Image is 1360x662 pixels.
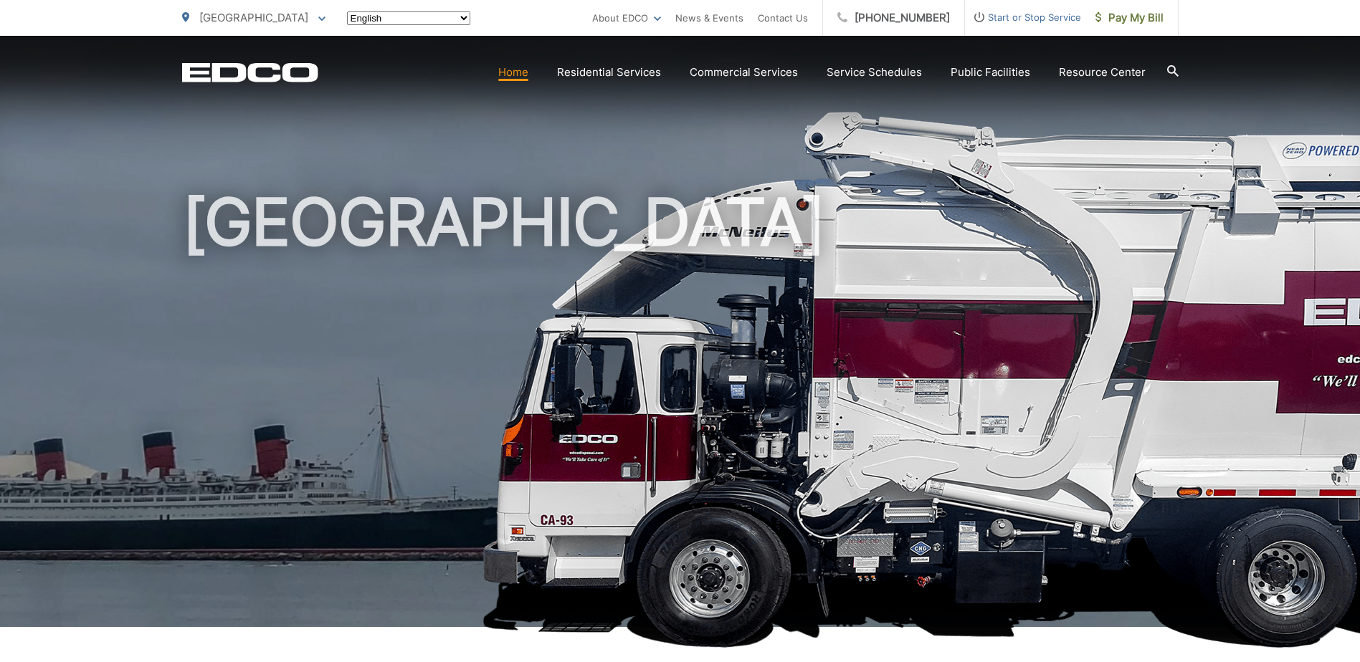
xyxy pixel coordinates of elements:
[827,64,922,81] a: Service Schedules
[1059,64,1146,81] a: Resource Center
[951,64,1030,81] a: Public Facilities
[675,9,743,27] a: News & Events
[347,11,470,25] select: Select a language
[592,9,661,27] a: About EDCO
[758,9,808,27] a: Contact Us
[498,64,528,81] a: Home
[557,64,661,81] a: Residential Services
[182,62,318,82] a: EDCD logo. Return to the homepage.
[199,11,308,24] span: [GEOGRAPHIC_DATA]
[690,64,798,81] a: Commercial Services
[1095,9,1164,27] span: Pay My Bill
[182,186,1179,640] h1: [GEOGRAPHIC_DATA]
